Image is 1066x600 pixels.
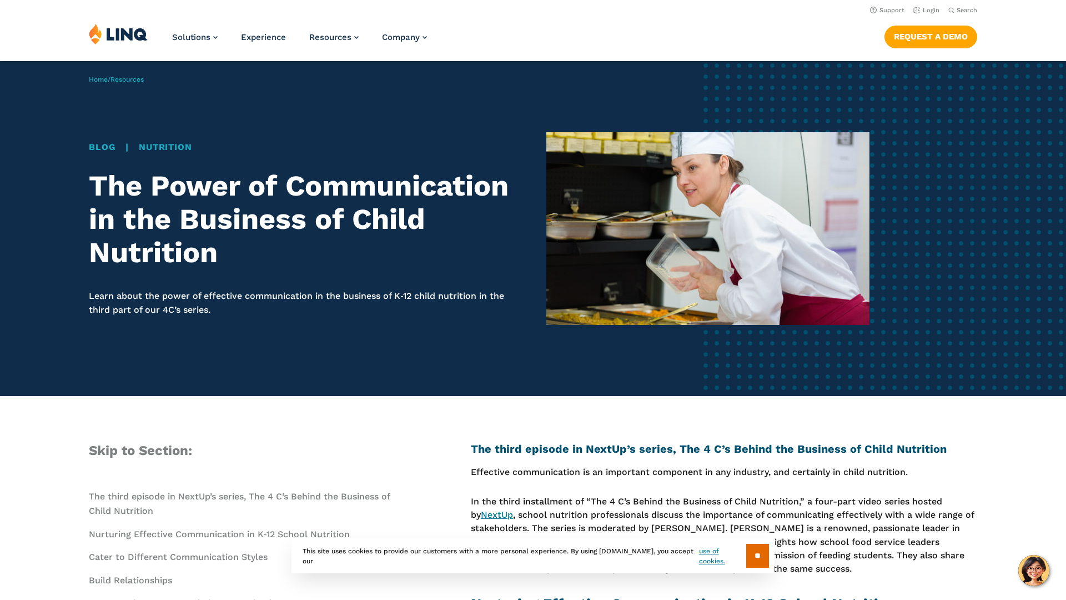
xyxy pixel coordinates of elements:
div: | [89,141,520,154]
h1: The Power of Communication in the Business of Child Nutrition [89,169,520,269]
button: Open Search Bar [948,6,977,14]
a: Nurturing Effective Communication in K‑12 School Nutrition [89,529,350,539]
a: Home [89,76,108,83]
span: / [89,76,144,83]
a: Login [913,7,939,14]
a: Cater to Different Communication Styles [89,552,268,562]
a: Support [870,7,904,14]
nav: Primary Navigation [172,23,427,60]
img: child nutrition - communication [546,132,869,325]
a: The third episode in NextUp’s series, The 4 C’s Behind the Business of Child Nutrition [89,491,390,516]
a: NextUp [481,509,513,520]
span: Solutions [172,32,210,42]
p: In the third installment of “The 4 C’s Behind the Business of Child Nutrition,” a four-part video... [471,495,977,576]
a: Resources [309,32,359,42]
span: Skip to Section: [89,443,192,458]
a: Request a Demo [884,26,977,48]
p: Effective communication is an important component in any industry, and certainly in child nutrition. [471,466,977,479]
p: Learn about the power of effective communication in the business of K‑12 child nutrition in the t... [89,289,520,317]
nav: Button Navigation [884,23,977,48]
img: LINQ | K‑12 Software [89,23,148,44]
span: Company [382,32,420,42]
span: Resources [309,32,351,42]
div: This site uses cookies to provide our customers with a more personal experience. By using [DOMAIN... [291,538,775,573]
a: Company [382,32,427,42]
a: Nutrition [139,142,192,152]
button: Hello, have a question? Let’s chat. [1018,555,1049,586]
span: Search [957,7,977,14]
a: Resources [110,76,144,83]
a: Blog [89,142,115,152]
h3: The third episode in NextUp’s series, The 4 C’s Behind the Business of Child Nutrition [471,441,977,457]
a: Solutions [172,32,218,42]
a: Experience [241,32,286,42]
a: use of cookies. [699,546,746,566]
